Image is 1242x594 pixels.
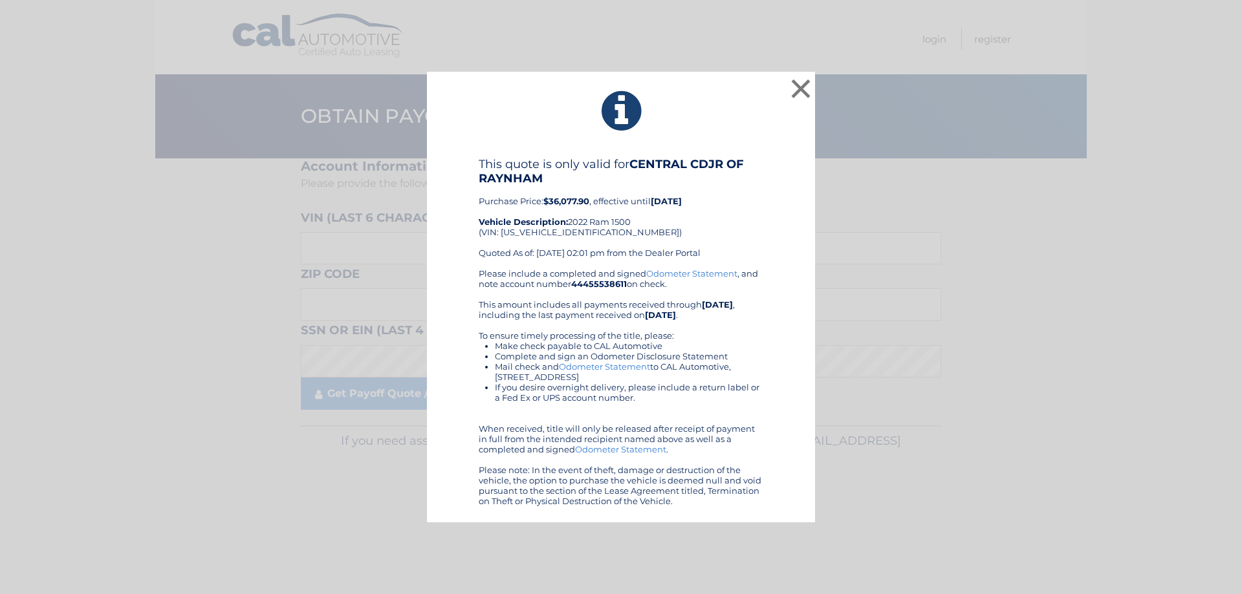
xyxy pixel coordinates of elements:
[495,382,763,403] li: If you desire overnight delivery, please include a return label or a Fed Ex or UPS account number.
[495,351,763,361] li: Complete and sign an Odometer Disclosure Statement
[559,361,650,372] a: Odometer Statement
[702,299,733,310] b: [DATE]
[646,268,737,279] a: Odometer Statement
[788,76,814,101] button: ×
[645,310,676,320] b: [DATE]
[479,157,763,186] h4: This quote is only valid for
[479,268,763,506] div: Please include a completed and signed , and note account number on check. This amount includes al...
[495,341,763,351] li: Make check payable to CAL Automotive
[571,279,627,289] b: 44455538611
[479,157,744,186] b: CENTRAL CDJR OF RAYNHAM
[479,157,763,268] div: Purchase Price: , effective until 2022 Ram 1500 (VIN: [US_VEHICLE_IDENTIFICATION_NUMBER]) Quoted ...
[479,217,568,227] strong: Vehicle Description:
[543,196,589,206] b: $36,077.90
[575,444,666,454] a: Odometer Statement
[651,196,682,206] b: [DATE]
[495,361,763,382] li: Mail check and to CAL Automotive, [STREET_ADDRESS]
